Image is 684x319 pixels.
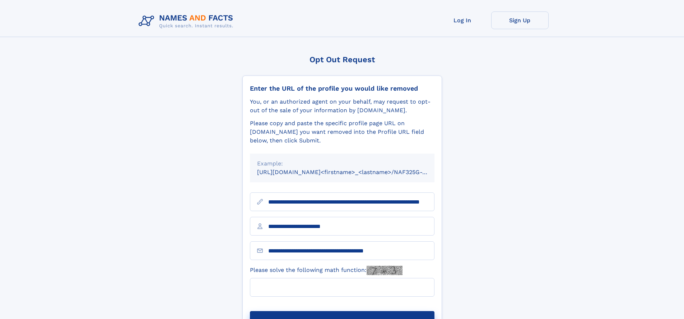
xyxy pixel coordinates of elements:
div: Enter the URL of the profile you would like removed [250,85,434,92]
div: Opt Out Request [242,55,442,64]
a: Log In [434,12,491,29]
div: Please copy and paste the specific profile page URL on [DOMAIN_NAME] you want removed into the Pr... [250,119,434,145]
label: Please solve the following math function: [250,266,403,275]
a: Sign Up [491,12,549,29]
img: Logo Names and Facts [136,12,239,31]
div: Example: [257,159,427,168]
small: [URL][DOMAIN_NAME]<firstname>_<lastname>/NAF325G-xxxxxxxx [257,169,448,176]
div: You, or an authorized agent on your behalf, may request to opt-out of the sale of your informatio... [250,97,434,115]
